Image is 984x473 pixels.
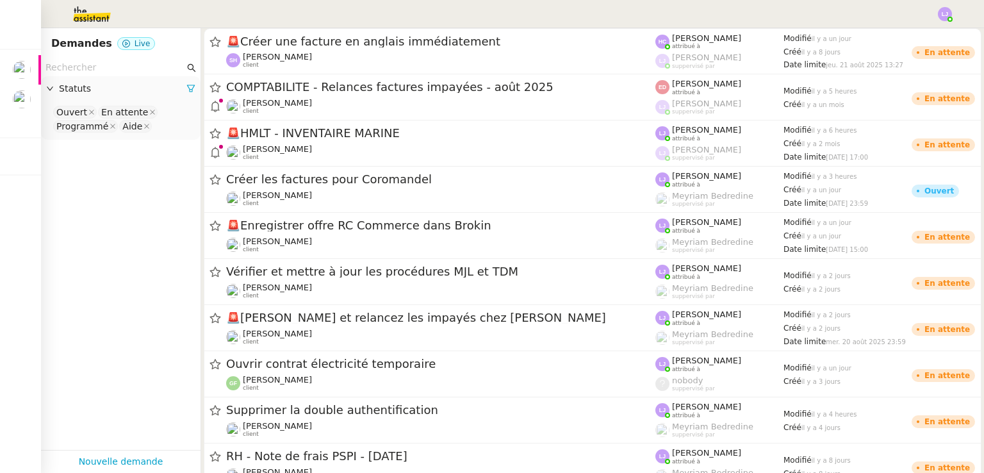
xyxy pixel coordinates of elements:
[672,366,700,373] span: attribué à
[801,140,840,147] span: il y a 2 mois
[13,61,31,79] img: users%2Fa6PbEmLwvGXylUqKytRPpDpAx153%2Favatar%2Ffanny.png
[655,422,783,438] app-user-label: suppervisé par
[783,310,812,319] span: Modifié
[655,311,669,325] img: svg
[226,192,240,206] img: users%2FNmPW3RcGagVdwlUj0SIRjiM8zA23%2Favatar%2Fb3e8f68e-88d8-429d-a2bd-00fb6f2d12db
[98,106,158,119] nz-select-item: En attente
[226,52,655,69] app-user-detailed-label: client
[783,285,801,294] span: Créé
[655,191,783,208] app-user-label: suppervisé par
[655,357,669,371] img: svg
[655,423,669,437] img: users%2FaellJyylmXSg4jqeVbanehhyYJm1%2Favatar%2Fprofile-pic%20(4).png
[672,274,700,281] span: attribué à
[226,284,240,298] img: users%2Fa6PbEmLwvGXylUqKytRPpDpAx153%2Favatar%2Ffanny.png
[924,326,970,333] div: En attente
[672,201,715,208] span: suppervisé par
[672,385,715,392] span: suppervisé par
[783,423,801,432] span: Créé
[226,81,655,93] span: COMPTABILITE - Relances factures impayées - août 2025
[672,217,741,227] span: [PERSON_NAME]
[812,127,857,134] span: il y a 6 heures
[226,375,655,392] app-user-detailed-label: client
[672,448,741,458] span: [PERSON_NAME]
[243,375,312,385] span: [PERSON_NAME]
[801,49,840,56] span: il y a 8 jours
[801,378,840,385] span: il y a 3 jours
[783,185,801,194] span: Créé
[672,339,715,346] span: suppervisé par
[783,377,801,386] span: Créé
[226,404,655,416] span: Supprimer la double authentification
[226,174,655,185] span: Créer les factures pour Coromandel
[783,153,826,162] span: Date limite
[812,219,851,226] span: il y a un jour
[672,191,753,201] span: Meyriam Bedredine
[655,448,783,465] app-user-label: attribué à
[672,135,700,142] span: attribué à
[243,292,259,299] span: client
[924,372,970,379] div: En attente
[226,128,655,139] span: HMLT - INVENTAIRE MARINE
[672,247,715,254] span: suppervisé par
[655,310,783,326] app-user-label: attribué à
[655,100,669,114] img: svg
[672,237,753,247] span: Meyriam Bedredine
[226,312,655,324] span: [PERSON_NAME] et relancez les impayés chez [PERSON_NAME]
[226,35,240,48] span: 🚨
[672,293,715,300] span: suppervisé par
[924,187,954,195] div: Ouvert
[226,190,655,207] app-user-detailed-label: client
[672,356,741,365] span: [PERSON_NAME]
[672,43,700,50] span: attribué à
[783,410,812,419] span: Modifié
[672,171,741,181] span: [PERSON_NAME]
[226,53,240,67] img: svg
[243,329,312,338] span: [PERSON_NAME]
[783,337,826,346] span: Date limite
[672,458,700,465] span: attribué à
[226,126,240,140] span: 🚨
[826,62,903,69] span: jeu. 21 août 2025 13:27
[226,36,655,47] span: Créer une facture en anglais immédiatement
[812,88,857,95] span: il y a 5 heures
[672,402,741,411] span: [PERSON_NAME]
[226,421,655,438] app-user-detailed-label: client
[655,238,669,253] img: users%2FaellJyylmXSg4jqeVbanehhyYJm1%2Favatar%2Fprofile-pic%20(4).png
[672,125,741,135] span: [PERSON_NAME]
[226,422,240,436] img: users%2Fa6PbEmLwvGXylUqKytRPpDpAx153%2Favatar%2Ffanny.png
[655,172,669,187] img: svg
[672,310,741,319] span: [PERSON_NAME]
[783,324,801,333] span: Créé
[243,52,312,62] span: [PERSON_NAME]
[672,412,700,419] span: attribué à
[783,139,801,148] span: Créé
[655,145,783,162] app-user-label: suppervisé par
[783,271,812,280] span: Modifié
[655,329,783,346] app-user-label: suppervisé par
[672,283,753,293] span: Meyriam Bedredine
[655,403,669,417] img: svg
[56,120,108,132] div: Programmé
[924,95,970,103] div: En attente
[226,311,240,324] span: 🚨
[226,236,655,253] app-user-detailed-label: client
[783,172,812,181] span: Modifié
[51,35,112,53] nz-page-header-title: Demandes
[243,431,259,438] span: client
[783,218,812,227] span: Modifié
[783,363,812,372] span: Modifié
[226,220,655,231] span: Enregistrer offre RC Commerce dans Brokin
[655,263,783,280] app-user-label: attribué à
[243,98,312,108] span: [PERSON_NAME]
[226,98,655,115] app-user-detailed-label: client
[924,233,970,241] div: En attente
[655,217,783,234] app-user-label: attribué à
[812,272,851,279] span: il y a 2 jours
[783,47,801,56] span: Créé
[226,99,240,113] img: users%2F0zQGGmvZECeMseaPawnreYAQQyS2%2Favatar%2Feddadf8a-b06f-4db9-91c4-adeed775bb0f
[243,246,259,253] span: client
[801,325,840,332] span: il y a 2 jours
[655,79,783,95] app-user-label: attribué à
[655,449,669,463] img: svg
[655,125,783,142] app-user-label: attribué à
